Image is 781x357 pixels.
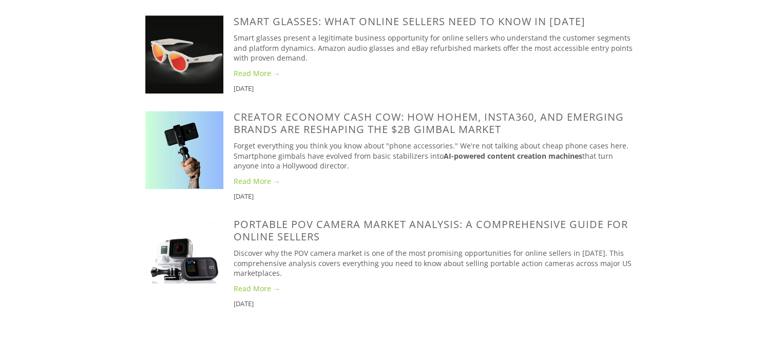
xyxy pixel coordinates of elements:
[145,111,223,189] img: Creator Economy Cash Cow: How Hohem, Insta360, and Emerging Brands Are Reshaping the $2B Gimbal M...
[444,151,582,161] strong: AI-powered content creation machines
[145,15,223,93] img: Smart Glasses: What Online Sellers Need to Know in 2025
[145,111,234,189] a: Creator Economy Cash Cow: How Hohem, Insta360, and Emerging Brands Are Reshaping the $2B Gimbal M...
[234,110,624,136] a: Creator Economy Cash Cow: How Hohem, Insta360, and Emerging Brands Are Reshaping the $2B Gimbal M...
[145,15,234,93] a: Smart Glasses: What Online Sellers Need to Know in 2025
[234,284,636,294] a: Read More →
[234,299,254,308] time: [DATE]
[145,218,223,296] img: Portable POV Camera Market Analysis: A Comprehensive Guide for Online Sellers
[234,217,628,243] a: Portable POV Camera Market Analysis: A Comprehensive Guide for Online Sellers
[234,14,585,28] a: Smart Glasses: What Online Sellers Need to Know in [DATE]
[234,84,254,93] time: [DATE]
[145,218,234,296] a: Portable POV Camera Market Analysis: A Comprehensive Guide for Online Sellers
[234,192,254,201] time: [DATE]
[234,33,636,63] p: Smart glasses present a legitimate business opportunity for online sellers who understand the cus...
[234,248,636,278] p: Discover why the POV camera market is one of the most promising opportunities for online sellers ...
[234,68,636,79] a: Read More →
[234,176,636,186] a: Read More →
[234,141,636,171] p: Forget everything you think you know about "phone accessories." We're not talking about cheap pho...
